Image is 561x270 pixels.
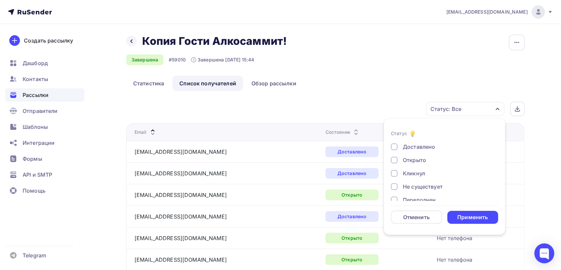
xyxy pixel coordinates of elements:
a: Отправители [5,104,84,118]
div: Завершена [126,54,163,65]
span: Telegram [23,251,46,259]
span: Дашборд [23,59,48,67]
a: [EMAIL_ADDRESS][DOMAIN_NAME] [135,148,227,155]
span: Формы [23,155,42,163]
span: Контакты [23,75,48,83]
div: Нет телефона [437,234,473,242]
div: Доставлено [326,168,379,179]
h2: Копия Гости Алкосаммит! [142,35,287,48]
span: Помощь [23,187,46,195]
a: [EMAIL_ADDRESS][DOMAIN_NAME] [135,256,227,263]
span: Отправители [23,107,58,115]
div: Создать рассылку [24,37,73,45]
div: Переполнен [403,196,436,204]
div: Доставлено [326,146,379,157]
div: Открыто [326,190,379,200]
button: Статус: Все [426,102,505,116]
a: Статистика [126,76,171,91]
div: Применить [457,214,488,221]
span: Рассылки [23,91,48,99]
a: Дашборд [5,56,84,70]
span: Шаблоны [23,123,48,131]
div: Завершена [DATE] 15:44 [191,56,254,63]
a: Формы [5,152,84,165]
a: [EMAIL_ADDRESS][DOMAIN_NAME] [135,170,227,177]
a: Обзор рассылки [244,76,303,91]
div: Открыто [326,254,379,265]
a: [EMAIL_ADDRESS][DOMAIN_NAME] [135,213,227,220]
div: Статус [391,130,407,137]
a: Рассылки [5,88,84,102]
a: [EMAIL_ADDRESS][DOMAIN_NAME] [135,192,227,198]
span: Интеграции [23,139,54,147]
div: Доставлено [326,211,379,222]
a: Контакты [5,72,84,86]
div: Нет телефона [437,256,473,264]
span: API и SMTP [23,171,52,179]
ul: Статус: Все [384,119,505,235]
a: [EMAIL_ADDRESS][DOMAIN_NAME] [446,5,553,19]
div: Открыто [403,156,426,164]
div: Состояние [326,129,360,135]
div: #59010 [169,56,186,63]
a: Шаблоны [5,120,84,134]
div: Доставлено [403,143,435,151]
div: Не существует [403,183,443,191]
div: Email [135,129,157,135]
div: Кликнул [403,169,425,177]
div: Отменить [403,213,430,221]
a: Список получателей [172,76,243,91]
div: Статус: Все [430,105,461,113]
a: [EMAIL_ADDRESS][DOMAIN_NAME] [135,235,227,241]
span: [EMAIL_ADDRESS][DOMAIN_NAME] [446,9,528,15]
div: Открыто [326,233,379,243]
